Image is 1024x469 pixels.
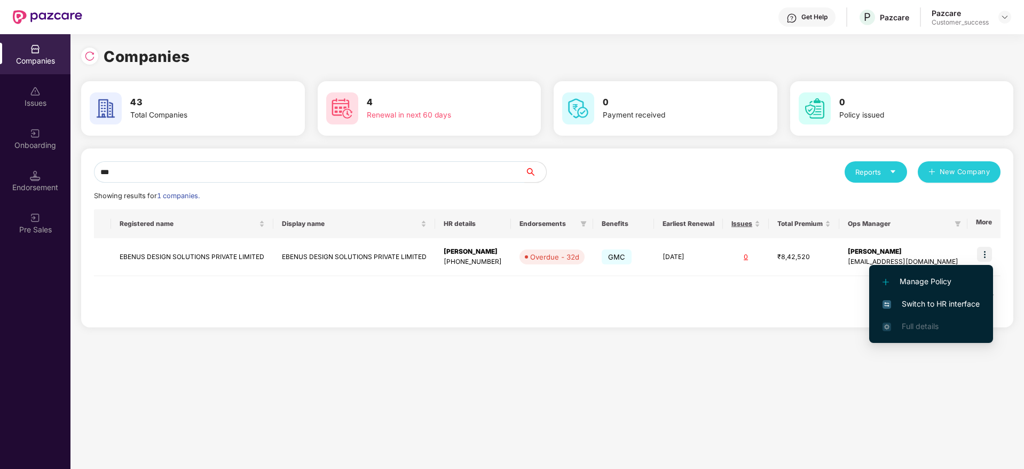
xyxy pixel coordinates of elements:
[932,8,989,18] div: Pazcare
[578,217,589,230] span: filter
[524,168,546,176] span: search
[30,213,41,223] img: svg+xml;base64,PHN2ZyB3aWR0aD0iMjAiIGhlaWdodD0iMjAiIHZpZXdCb3g9IjAgMCAyMCAyMCIgZmlsbD0ibm9uZSIgeG...
[777,252,831,262] div: ₹8,42,520
[839,110,974,121] div: Policy issued
[111,238,273,276] td: EBENUS DESIGN SOLUTIONS PRIVATE LIMITED
[977,247,992,262] img: icon
[883,298,980,310] span: Switch to HR interface
[889,168,896,175] span: caret-down
[883,300,891,309] img: svg+xml;base64,PHN2ZyB4bWxucz0iaHR0cDovL3d3dy53My5vcmcvMjAwMC9zdmciIHdpZHRoPSIxNiIgaGVpZ2h0PSIxNi...
[880,12,909,22] div: Pazcare
[952,217,963,230] span: filter
[120,220,257,228] span: Registered name
[130,96,265,110] h3: 43
[30,44,41,54] img: svg+xml;base64,PHN2ZyBpZD0iQ29tcGFuaWVzIiB4bWxucz0iaHR0cDovL3d3dy53My5vcmcvMjAwMC9zdmciIHdpZHRoPS...
[282,220,419,228] span: Display name
[731,220,752,228] span: Issues
[30,170,41,181] img: svg+xml;base64,PHN2ZyB3aWR0aD0iMTQuNSIgaGVpZ2h0PSIxNC41IiB2aWV3Qm94PSIwIDAgMTYgMTYiIGZpbGw9Im5vbm...
[654,209,723,238] th: Earliest Renewal
[519,220,576,228] span: Endorsements
[111,209,273,238] th: Registered name
[654,238,723,276] td: [DATE]
[777,220,823,228] span: Total Premium
[273,238,436,276] td: EBENUS DESIGN SOLUTIONS PRIVATE LIMITED
[902,322,939,331] span: Full details
[13,10,82,24] img: New Pazcare Logo
[801,13,828,21] div: Get Help
[593,209,654,238] th: Benefits
[30,128,41,139] img: svg+xml;base64,PHN2ZyB3aWR0aD0iMjAiIGhlaWdodD0iMjAiIHZpZXdCb3g9IjAgMCAyMCAyMCIgZmlsbD0ibm9uZSIgeG...
[603,110,737,121] div: Payment received
[603,96,737,110] h3: 0
[530,252,579,262] div: Overdue - 32d
[444,257,502,267] div: [PHONE_NUMBER]
[84,51,95,61] img: svg+xml;base64,PHN2ZyBpZD0iUmVsb2FkLTMyeDMyIiB4bWxucz0iaHR0cDovL3d3dy53My5vcmcvMjAwMC9zdmciIHdpZH...
[273,209,436,238] th: Display name
[90,92,122,124] img: svg+xml;base64,PHN2ZyB4bWxucz0iaHR0cDovL3d3dy53My5vcmcvMjAwMC9zdmciIHdpZHRoPSI2MCIgaGVpZ2h0PSI2MC...
[367,110,501,121] div: Renewal in next 60 days
[104,45,190,68] h1: Companies
[848,247,958,257] div: [PERSON_NAME]
[848,220,950,228] span: Ops Manager
[799,92,831,124] img: svg+xml;base64,PHN2ZyB4bWxucz0iaHR0cDovL3d3dy53My5vcmcvMjAwMC9zdmciIHdpZHRoPSI2MCIgaGVpZ2h0PSI2MC...
[848,257,958,267] div: [EMAIL_ADDRESS][DOMAIN_NAME]
[602,249,632,264] span: GMC
[955,221,961,227] span: filter
[731,252,760,262] div: 0
[524,161,547,183] button: search
[30,86,41,97] img: svg+xml;base64,PHN2ZyBpZD0iSXNzdWVzX2Rpc2FibGVkIiB4bWxucz0iaHR0cDovL3d3dy53My5vcmcvMjAwMC9zdmciIH...
[723,209,769,238] th: Issues
[562,92,594,124] img: svg+xml;base64,PHN2ZyB4bWxucz0iaHR0cDovL3d3dy53My5vcmcvMjAwMC9zdmciIHdpZHRoPSI2MCIgaGVpZ2h0PSI2MC...
[918,161,1001,183] button: plusNew Company
[435,209,510,238] th: HR details
[769,209,839,238] th: Total Premium
[883,323,891,331] img: svg+xml;base64,PHN2ZyB4bWxucz0iaHR0cDovL3d3dy53My5vcmcvMjAwMC9zdmciIHdpZHRoPSIxNi4zNjMiIGhlaWdodD...
[855,167,896,177] div: Reports
[786,13,797,24] img: svg+xml;base64,PHN2ZyBpZD0iSGVscC0zMngzMiIgeG1sbnM9Imh0dHA6Ly93d3cudzMub3JnLzIwMDAvc3ZnIiB3aWR0aD...
[94,192,200,200] span: Showing results for
[367,96,501,110] h3: 4
[1001,13,1009,21] img: svg+xml;base64,PHN2ZyBpZD0iRHJvcGRvd24tMzJ4MzIiIHhtbG5zPSJodHRwOi8vd3d3LnczLm9yZy8yMDAwL3N2ZyIgd2...
[932,18,989,27] div: Customer_success
[883,279,889,285] img: svg+xml;base64,PHN2ZyB4bWxucz0iaHR0cDovL3d3dy53My5vcmcvMjAwMC9zdmciIHdpZHRoPSIxMi4yMDEiIGhlaWdodD...
[864,11,871,24] span: P
[940,167,990,177] span: New Company
[157,192,200,200] span: 1 companies.
[839,96,974,110] h3: 0
[967,209,1001,238] th: More
[928,168,935,177] span: plus
[130,110,265,121] div: Total Companies
[883,276,980,287] span: Manage Policy
[326,92,358,124] img: svg+xml;base64,PHN2ZyB4bWxucz0iaHR0cDovL3d3dy53My5vcmcvMjAwMC9zdmciIHdpZHRoPSI2MCIgaGVpZ2h0PSI2MC...
[444,247,502,257] div: [PERSON_NAME]
[580,221,587,227] span: filter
